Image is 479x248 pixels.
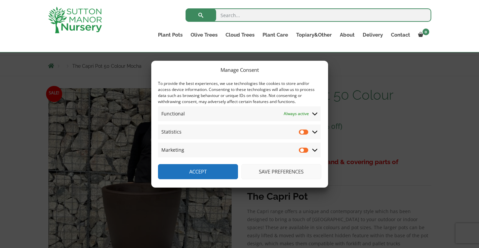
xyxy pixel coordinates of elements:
span: Statistics [161,128,182,136]
a: 0 [414,30,431,40]
span: Always active [284,110,309,118]
input: Search... [186,8,431,22]
button: Accept [158,164,238,179]
a: Olive Trees [187,30,222,40]
a: Plant Pots [154,30,187,40]
span: Functional [161,110,185,118]
a: Delivery [359,30,387,40]
a: About [336,30,359,40]
div: To provide the best experiences, we use technologies like cookies to store and/or access device i... [158,81,321,105]
div: Manage Consent [221,66,259,74]
summary: Functional Always active [158,106,321,121]
button: Save preferences [241,164,321,179]
a: Plant Care [258,30,292,40]
a: Contact [387,30,414,40]
summary: Marketing [158,143,321,157]
img: logo [48,7,102,33]
span: 0 [423,29,429,35]
a: Topiary&Other [292,30,336,40]
a: Cloud Trees [222,30,258,40]
summary: Statistics [158,125,321,139]
span: Marketing [161,146,184,154]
